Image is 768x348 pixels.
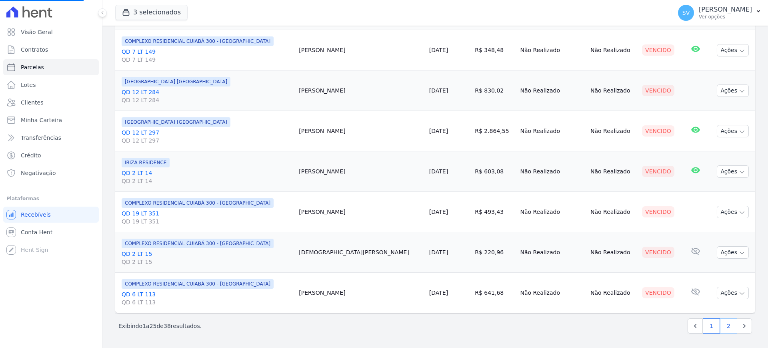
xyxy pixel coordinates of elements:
[3,207,99,223] a: Recebíveis
[642,247,674,258] div: Vencido
[717,246,749,259] button: Ações
[122,250,292,266] a: QD 2 LT 15QD 2 LT 15
[517,192,587,232] td: Não Realizado
[3,77,99,93] a: Lotes
[122,169,292,185] a: QD 2 LT 14QD 2 LT 14
[296,151,426,192] td: [PERSON_NAME]
[587,70,639,111] td: Não Realizado
[3,112,99,128] a: Minha Carteira
[587,232,639,273] td: Não Realizado
[296,273,426,313] td: [PERSON_NAME]
[642,125,674,137] div: Vencido
[122,36,274,46] span: COMPLEXO RESIDENCIAL CUIABÁ 300 - [GEOGRAPHIC_DATA]
[429,128,448,134] a: [DATE]
[122,209,292,225] a: QD 19 LT 351QD 19 LT 351
[21,28,53,36] span: Visão Geral
[429,168,448,175] a: [DATE]
[472,30,517,70] td: R$ 348,48
[472,70,517,111] td: R$ 830,02
[21,63,44,71] span: Parcelas
[587,151,639,192] td: Não Realizado
[587,30,639,70] td: Não Realizado
[642,44,674,56] div: Vencido
[122,129,292,145] a: QD 12 LT 297QD 12 LT 297
[296,30,426,70] td: [PERSON_NAME]
[517,70,587,111] td: Não Realizado
[122,56,292,64] span: QD 7 LT 149
[472,273,517,313] td: R$ 641,68
[717,206,749,218] button: Ações
[3,224,99,240] a: Conta Hent
[717,125,749,137] button: Ações
[717,165,749,178] button: Ações
[21,81,36,89] span: Lotes
[6,194,96,203] div: Plataformas
[296,192,426,232] td: [PERSON_NAME]
[682,10,690,16] span: SV
[164,323,171,329] span: 38
[703,318,720,334] a: 1
[472,232,517,273] td: R$ 220,96
[122,158,170,167] span: IBIZA RESIDENCE
[3,95,99,111] a: Clientes
[122,117,230,127] span: [GEOGRAPHIC_DATA] [GEOGRAPHIC_DATA]
[21,151,41,159] span: Crédito
[429,290,448,296] a: [DATE]
[429,249,448,255] a: [DATE]
[150,323,157,329] span: 25
[472,192,517,232] td: R$ 493,43
[642,166,674,177] div: Vencido
[3,59,99,75] a: Parcelas
[122,279,274,289] span: COMPLEXO RESIDENCIAL CUIABÁ 300 - [GEOGRAPHIC_DATA]
[21,134,61,142] span: Transferências
[517,273,587,313] td: Não Realizado
[517,151,587,192] td: Não Realizado
[720,318,737,334] a: 2
[517,30,587,70] td: Não Realizado
[122,96,292,104] span: QD 12 LT 284
[122,137,292,145] span: QD 12 LT 297
[717,287,749,299] button: Ações
[517,232,587,273] td: Não Realizado
[122,290,292,306] a: QD 6 LT 113QD 6 LT 113
[21,46,48,54] span: Contratos
[142,323,146,329] span: 1
[122,177,292,185] span: QD 2 LT 14
[122,77,230,86] span: [GEOGRAPHIC_DATA] [GEOGRAPHIC_DATA]
[472,111,517,151] td: R$ 2.864,55
[296,70,426,111] td: [PERSON_NAME]
[3,42,99,58] a: Contratos
[115,5,188,20] button: 3 selecionados
[296,232,426,273] td: [DEMOGRAPHIC_DATA][PERSON_NAME]
[21,169,56,177] span: Negativação
[21,116,62,124] span: Minha Carteira
[587,192,639,232] td: Não Realizado
[699,14,752,20] p: Ver opções
[717,84,749,97] button: Ações
[429,87,448,94] a: [DATE]
[118,322,202,330] p: Exibindo a de resultados.
[122,239,274,248] span: COMPLEXO RESIDENCIAL CUIABÁ 300 - [GEOGRAPHIC_DATA]
[688,318,703,334] a: Previous
[429,47,448,53] a: [DATE]
[3,130,99,146] a: Transferências
[642,85,674,96] div: Vencido
[429,209,448,215] a: [DATE]
[587,111,639,151] td: Não Realizado
[122,217,292,225] span: QD 19 LT 351
[672,2,768,24] button: SV [PERSON_NAME] Ver opções
[21,211,51,219] span: Recebíveis
[21,99,43,107] span: Clientes
[587,273,639,313] td: Não Realizado
[642,206,674,217] div: Vencido
[122,48,292,64] a: QD 7 LT 149QD 7 LT 149
[296,111,426,151] td: [PERSON_NAME]
[3,147,99,163] a: Crédito
[737,318,752,334] a: Next
[122,298,292,306] span: QD 6 LT 113
[3,165,99,181] a: Negativação
[122,88,292,104] a: QD 12 LT 284QD 12 LT 284
[472,151,517,192] td: R$ 603,08
[717,44,749,56] button: Ações
[122,258,292,266] span: QD 2 LT 15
